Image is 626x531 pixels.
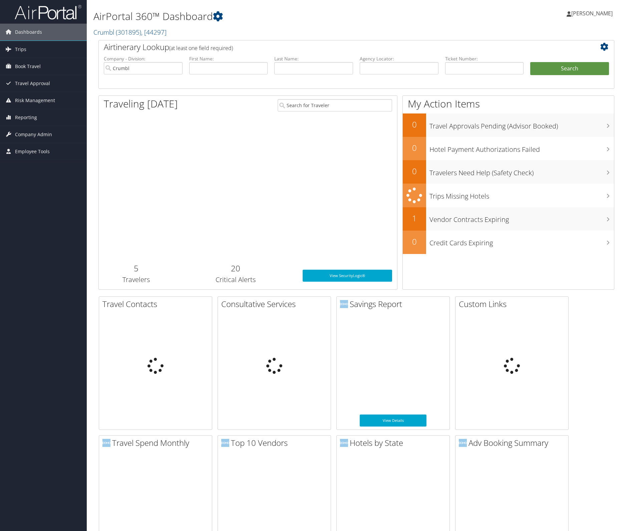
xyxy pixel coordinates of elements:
h2: 1 [403,213,426,224]
h2: 0 [403,142,426,154]
span: Travel Approval [15,75,50,92]
a: [PERSON_NAME] [567,3,619,23]
h2: 0 [403,119,426,130]
h3: Travelers Need Help (Safety Check) [429,165,614,178]
span: Risk Management [15,92,55,109]
h2: Airtinerary Lookup [104,41,566,53]
h2: 0 [403,166,426,177]
span: , [ 44297 ] [141,28,167,37]
h2: Adv Booking Summary [459,437,568,449]
h2: Consultative Services [221,298,331,310]
a: 0Credit Cards Expiring [403,231,614,254]
h3: Trips Missing Hotels [429,188,614,201]
span: Company Admin [15,126,52,143]
input: Search for Traveler [278,99,392,111]
a: Crumbl [93,28,167,37]
a: View Details [360,415,426,427]
span: ( 301895 ) [116,28,141,37]
span: (at least one field required) [169,44,233,52]
span: Employee Tools [15,143,50,160]
span: [PERSON_NAME] [571,10,613,17]
h2: Savings Report [340,298,449,310]
h2: 20 [178,263,292,274]
h2: Travel Contacts [102,298,212,310]
label: Agency Locator: [360,55,438,62]
h3: Credit Cards Expiring [429,235,614,248]
h3: Travelers [104,275,168,284]
h2: 0 [403,236,426,247]
h3: Travel Approvals Pending (Advisor Booked) [429,118,614,131]
a: View SecurityLogic® [303,270,392,282]
h1: My Action Items [403,97,614,111]
span: Book Travel [15,58,41,75]
a: 0Travel Approvals Pending (Advisor Booked) [403,113,614,137]
label: Last Name: [274,55,353,62]
h2: 5 [104,263,168,274]
h1: Traveling [DATE] [104,97,178,111]
a: Trips Missing Hotels [403,184,614,207]
h1: AirPortal 360™ Dashboard [93,9,444,23]
img: domo-logo.png [340,300,348,308]
img: airportal-logo.png [15,4,81,20]
h2: Travel Spend Monthly [102,437,212,449]
span: Trips [15,41,26,58]
h3: Hotel Payment Authorizations Failed [429,142,614,154]
img: domo-logo.png [459,439,467,447]
label: First Name: [189,55,268,62]
a: 1Vendor Contracts Expiring [403,207,614,231]
h2: Custom Links [459,298,568,310]
a: 0Travelers Need Help (Safety Check) [403,160,614,184]
label: Company - Division: [104,55,183,62]
img: domo-logo.png [221,439,229,447]
label: Ticket Number: [445,55,524,62]
h3: Vendor Contracts Expiring [429,212,614,224]
span: Dashboards [15,24,42,40]
h3: Critical Alerts [178,275,292,284]
button: Search [530,62,609,75]
img: domo-logo.png [102,439,110,447]
h2: Top 10 Vendors [221,437,331,449]
h2: Hotels by State [340,437,449,449]
span: Reporting [15,109,37,126]
img: domo-logo.png [340,439,348,447]
a: 0Hotel Payment Authorizations Failed [403,137,614,160]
